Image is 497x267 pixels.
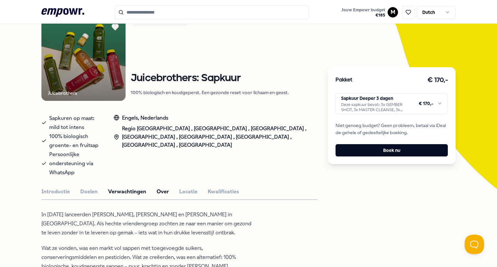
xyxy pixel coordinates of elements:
input: Search for products, categories or subcategories [115,5,309,19]
img: Product Image [41,17,126,101]
span: Sapkuren op maat: mild tot intens [49,114,101,132]
button: Locatie [179,187,197,196]
span: Niet genoeg budget? Geen probleem, betaal via iDeal de gehele of gedeeltelijke boeking. [336,122,448,136]
span: Persoonlijke ondersteuning via WhatsApp [49,150,101,177]
span: Jouw Empowr budget [341,7,385,13]
button: Over [157,187,169,196]
button: Boek nu [336,144,448,156]
a: Jouw Empowr budget€185 [339,5,388,19]
button: M [388,7,398,17]
button: Kwalificaties [208,187,239,196]
div: Engels, Nederlands [114,114,317,122]
p: In [DATE] lanceerden [PERSON_NAME], [PERSON_NAME] en [PERSON_NAME] in [GEOGRAPHIC_DATA]. Als hech... [41,210,252,237]
div: Regio [GEOGRAPHIC_DATA] , [GEOGRAPHIC_DATA] , [GEOGRAPHIC_DATA] , [GEOGRAPHIC_DATA] , [GEOGRAPHIC... [114,124,317,149]
p: 100% biologisch en koudgeperst. Een gezonde reset voor lichaam en geest. [131,89,289,96]
button: Doelen [80,187,98,196]
button: Jouw Empowr budget€185 [340,6,386,19]
span: € 185 [341,13,385,18]
button: Introductie [41,187,70,196]
iframe: Help Scout Beacon - Open [465,235,484,254]
span: 100% biologisch groente- en fruitsap [49,132,101,150]
button: Verwachtingen [108,187,146,196]
h3: € 170,- [427,75,448,85]
h1: Juicebrothers: Sapkuur [131,73,289,84]
h3: Pakket [336,76,352,84]
div: Juicebrothers [48,90,77,97]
